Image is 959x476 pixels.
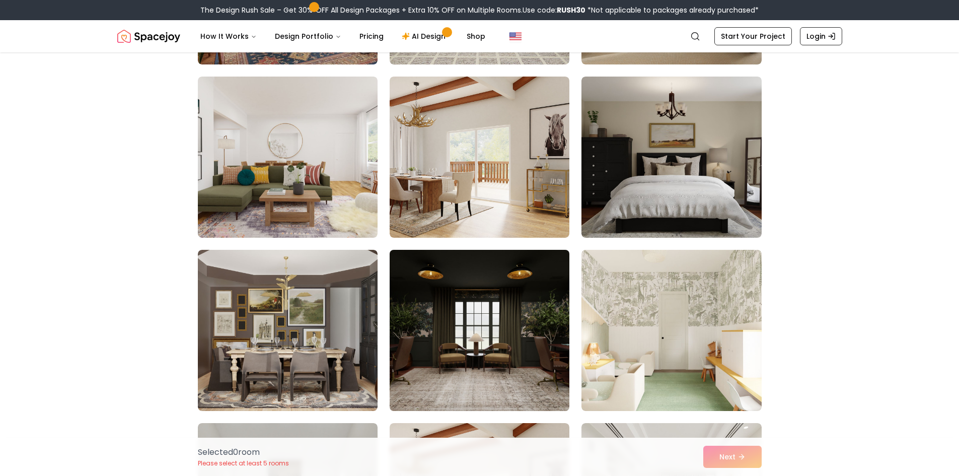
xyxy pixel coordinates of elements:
img: Room room-61 [198,77,378,238]
a: Spacejoy [117,26,180,46]
nav: Main [192,26,493,46]
p: Selected 0 room [198,446,289,458]
img: United States [509,30,522,42]
a: Login [800,27,842,45]
p: Please select at least 5 rooms [198,459,289,467]
img: Room room-62 [390,77,569,238]
button: How It Works [192,26,265,46]
img: Room room-64 [198,250,378,411]
img: Room room-65 [385,246,574,415]
img: Room room-63 [581,77,761,238]
img: Spacejoy Logo [117,26,180,46]
a: AI Design [394,26,457,46]
div: The Design Rush Sale – Get 30% OFF All Design Packages + Extra 10% OFF on Multiple Rooms. [200,5,759,15]
b: RUSH30 [557,5,585,15]
button: Design Portfolio [267,26,349,46]
nav: Global [117,20,842,52]
img: Room room-66 [581,250,761,411]
a: Shop [459,26,493,46]
span: Use code: [523,5,585,15]
a: Pricing [351,26,392,46]
span: *Not applicable to packages already purchased* [585,5,759,15]
a: Start Your Project [714,27,792,45]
